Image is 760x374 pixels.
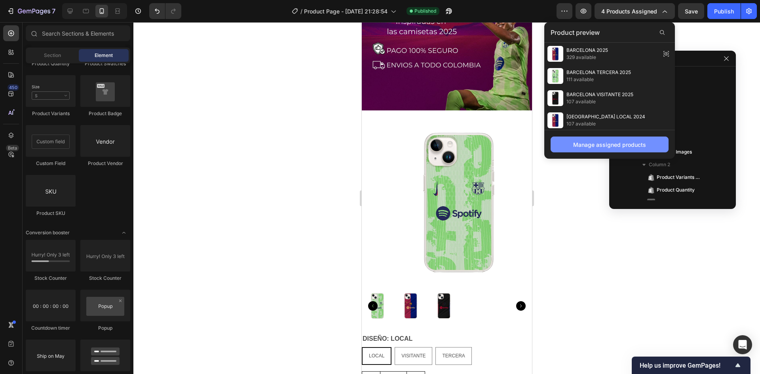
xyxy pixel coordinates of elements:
input: Search Sections & Elements [26,25,130,41]
input: quantity [18,349,45,366]
button: Save [678,3,704,19]
span: 329 available [566,54,608,61]
div: Beta [6,145,19,151]
span: Section [44,52,61,59]
button: Publish [707,3,741,19]
div: Open Intercom Messenger [733,335,752,354]
div: Publish [714,7,734,15]
span: Product preview [551,28,600,37]
span: 4 products assigned [601,7,657,15]
span: 111 available [566,76,631,83]
span: BARCELONA VISITANTE 2025 [566,91,633,98]
span: Element [95,52,113,59]
span: Conversion booster [26,229,70,236]
img: preview-img [547,90,563,106]
span: Published [414,8,436,15]
span: 107 available [566,98,633,105]
div: Product Variants [26,110,76,117]
span: BARCELONA TERCERA 2025 [566,69,631,76]
span: BARCELONA 2025 [566,47,608,54]
button: 4 products assigned [595,3,675,19]
span: [GEOGRAPHIC_DATA] LOCAL 2024 [566,113,645,120]
div: 450 [8,84,19,91]
div: Undo/Redo [149,3,181,19]
iframe: Design area [362,22,532,374]
div: Stock Counter [26,275,76,282]
div: Product Swatches [80,60,130,67]
div: Product Vendor [80,160,130,167]
div: Product SKU [26,210,76,217]
span: Infinite Options [657,199,690,207]
span: Product Quantity [657,186,695,194]
button: Show survey - Help us improve GemPages! [640,361,743,370]
button: 7 [3,3,59,19]
div: Custom Field [26,160,76,167]
button: Manage assigned products [551,137,669,152]
button: decrement [0,349,18,366]
span: Product Page - [DATE] 21:28:54 [304,7,388,15]
img: preview-img [547,112,563,128]
div: Product Quantity [26,60,76,67]
div: Countdown timer [26,325,76,332]
span: 107 available [566,120,645,127]
div: Product Badge [80,110,130,117]
span: Save [685,8,698,15]
span: Help us improve GemPages! [640,362,733,369]
div: Stock Counter [80,275,130,282]
span: Column 2 [649,161,670,169]
img: Infinite Options [647,199,655,207]
span: Toggle open [118,226,130,239]
div: Manage assigned products [573,140,646,149]
button: increment [45,349,63,366]
img: preview-img [547,68,563,84]
div: Popup [80,325,130,332]
img: preview-img [547,46,563,62]
p: 7 [52,6,55,16]
span: Product Variants & Swatches [657,173,703,181]
span: / [300,7,302,15]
